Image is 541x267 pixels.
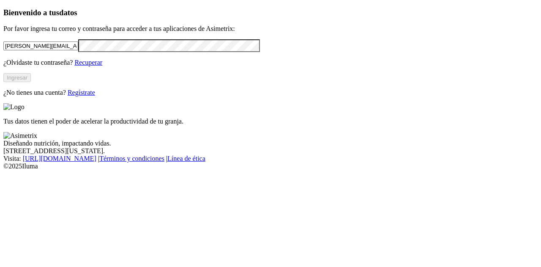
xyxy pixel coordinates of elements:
p: ¿No tienes una cuenta? [3,89,538,96]
a: Recuperar [74,59,102,66]
a: Términos y condiciones [99,155,164,162]
div: Visita : | | [3,155,538,162]
div: Diseñando nutrición, impactando vidas. [3,140,538,147]
img: Asimetrix [3,132,37,140]
a: Regístrate [68,89,95,96]
input: Tu correo [3,41,78,50]
span: datos [59,8,77,17]
div: © 2025 Iluma [3,162,538,170]
p: ¿Olvidaste tu contraseña? [3,59,538,66]
div: [STREET_ADDRESS][US_STATE]. [3,147,538,155]
h3: Bienvenido a tus [3,8,538,17]
p: Por favor ingresa tu correo y contraseña para acceder a tus aplicaciones de Asimetrix: [3,25,538,33]
img: Logo [3,103,25,111]
p: Tus datos tienen el poder de acelerar la productividad de tu granja. [3,118,538,125]
a: [URL][DOMAIN_NAME] [23,155,96,162]
a: Línea de ética [167,155,205,162]
button: Ingresar [3,73,31,82]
